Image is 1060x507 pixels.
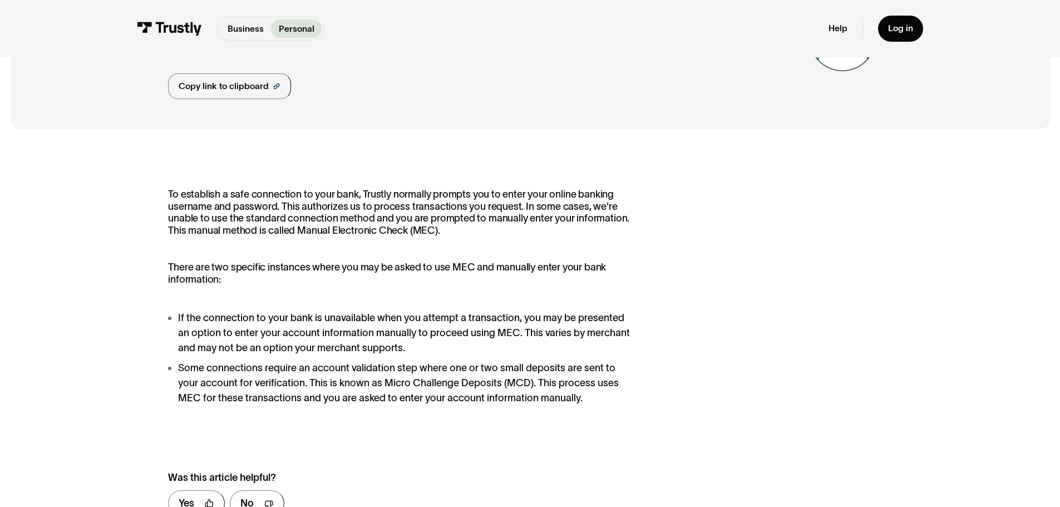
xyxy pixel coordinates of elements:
p: There are two specific instances where you may be asked to use MEC and manually enter your bank i... [168,262,634,286]
a: Log in [878,16,923,42]
a: Personal [271,19,322,38]
p: Personal [279,22,314,36]
p: To establish a safe connection to your bank, Trustly normally prompts you to enter your online ba... [168,189,634,237]
div: Was this article helpful? [168,470,607,485]
li: Some connections require an account validation step where one or two small deposits are sent to y... [168,361,634,406]
li: If the connection to your bank is unavailable when you attempt a transaction, you may be presente... [168,311,634,356]
p: Business [228,22,264,36]
img: Trustly Logo [137,22,202,36]
div: Copy link to clipboard [179,80,269,93]
a: Copy link to clipboard [168,73,291,99]
a: Business [220,19,271,38]
a: Help [829,23,847,34]
div: Log in [888,23,913,34]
